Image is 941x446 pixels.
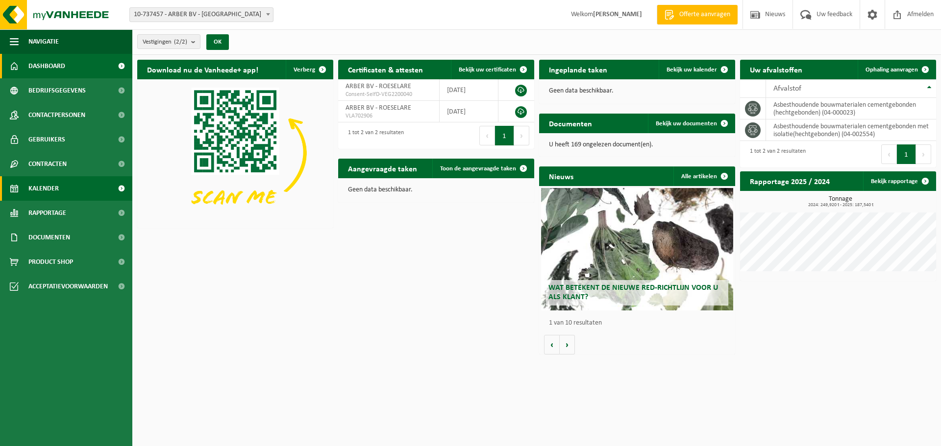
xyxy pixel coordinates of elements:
span: ARBER BV - ROESELARE [346,83,411,90]
span: Wat betekent de nieuwe RED-richtlijn voor u als klant? [548,284,718,301]
button: Previous [881,144,897,164]
a: Bekijk uw kalender [659,60,734,79]
span: Bekijk uw kalender [667,67,717,73]
h2: Documenten [539,114,602,133]
button: Next [514,126,529,145]
count: (2/2) [174,39,187,45]
a: Bekijk rapportage [863,171,935,191]
div: 1 tot 2 van 2 resultaten [745,143,806,165]
a: Alle artikelen [673,166,734,186]
span: Kalender [28,176,59,201]
p: Geen data beschikbaar. [348,187,524,193]
h2: Rapportage 2025 / 2024 [740,171,840,190]
span: Bedrijfsgegevens [28,78,86,103]
span: Afvalstof [773,85,801,93]
p: U heeft 169 ongelezen document(en). [549,141,725,148]
span: 10-737457 - ARBER BV - ROESELARE [130,8,273,22]
a: Wat betekent de nieuwe RED-richtlijn voor u als klant? [541,188,733,310]
span: Toon de aangevraagde taken [440,165,516,172]
h2: Download nu de Vanheede+ app! [137,60,268,79]
div: 1 tot 2 van 2 resultaten [343,125,404,146]
button: Previous [479,126,495,145]
h2: Certificaten & attesten [338,60,433,79]
span: Bekijk uw documenten [656,120,717,127]
p: 1 van 10 resultaten [549,320,730,327]
td: [DATE] [440,101,498,122]
span: Product Shop [28,250,73,274]
span: Bekijk uw certificaten [459,67,516,73]
span: Vestigingen [143,35,187,49]
h2: Uw afvalstoffen [740,60,812,79]
button: Verberg [286,60,332,79]
span: Consent-SelfD-VEG2200040 [346,91,432,98]
span: 10-737457 - ARBER BV - ROESELARE [129,7,273,22]
p: Geen data beschikbaar. [549,88,725,94]
span: ARBER BV - ROESELARE [346,104,411,112]
h2: Nieuws [539,166,583,186]
span: Contracten [28,152,67,176]
span: Acceptatievoorwaarden [28,274,108,299]
a: Bekijk uw documenten [648,114,734,133]
span: Rapportage [28,201,66,225]
span: 2024: 249,920 t - 2025: 187,540 t [745,203,936,208]
span: Contactpersonen [28,103,85,127]
h3: Tonnage [745,196,936,208]
a: Bekijk uw certificaten [451,60,533,79]
h2: Aangevraagde taken [338,159,427,178]
button: 1 [495,126,514,145]
button: OK [206,34,229,50]
span: Navigatie [28,29,59,54]
a: Offerte aanvragen [657,5,738,24]
button: Next [916,144,931,164]
h2: Ingeplande taken [539,60,617,79]
span: VLA702906 [346,112,432,120]
strong: [PERSON_NAME] [593,11,642,18]
a: Toon de aangevraagde taken [432,159,533,178]
span: Ophaling aanvragen [866,67,918,73]
button: Volgende [560,335,575,354]
span: Dashboard [28,54,65,78]
button: Vestigingen(2/2) [137,34,200,49]
td: asbesthoudende bouwmaterialen cementgebonden met isolatie(hechtgebonden) (04-002554) [766,119,936,141]
span: Documenten [28,225,70,250]
td: asbesthoudende bouwmaterialen cementgebonden (hechtgebonden) (04-000023) [766,98,936,119]
span: Offerte aanvragen [677,10,733,20]
td: [DATE] [440,79,498,101]
a: Ophaling aanvragen [858,60,935,79]
img: Download de VHEPlus App [137,79,333,226]
button: 1 [897,144,916,164]
button: Vorige [544,335,560,354]
span: Verberg [294,67,315,73]
span: Gebruikers [28,127,65,152]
